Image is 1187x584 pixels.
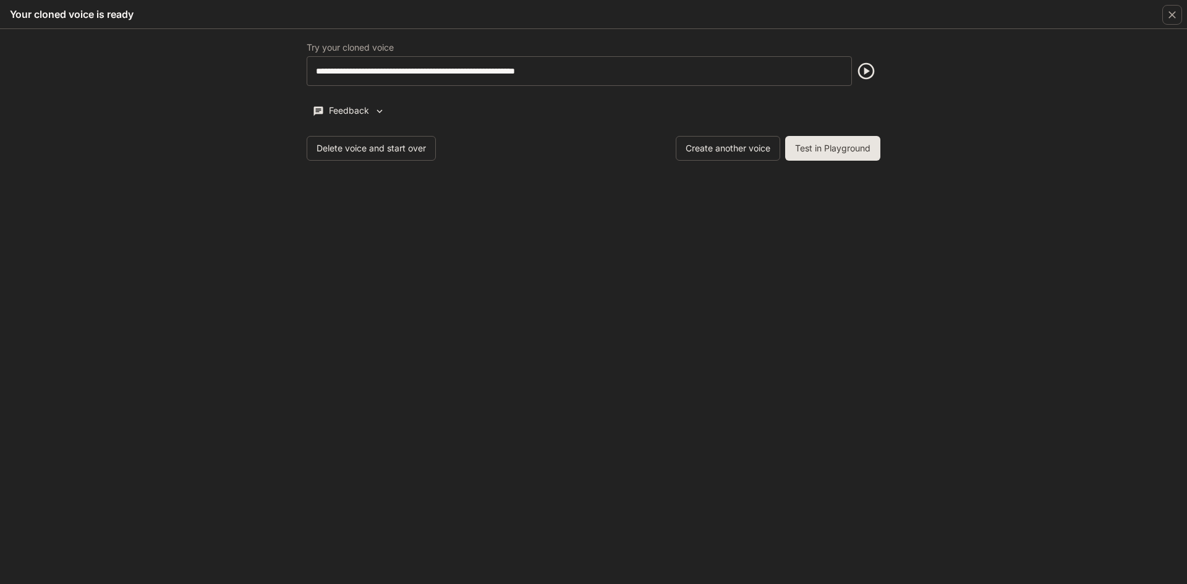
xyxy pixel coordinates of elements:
[10,7,134,21] h5: Your cloned voice is ready
[676,136,780,161] button: Create another voice
[307,136,436,161] button: Delete voice and start over
[785,136,880,161] button: Test in Playground
[307,43,394,52] p: Try your cloned voice
[307,101,391,121] button: Feedback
